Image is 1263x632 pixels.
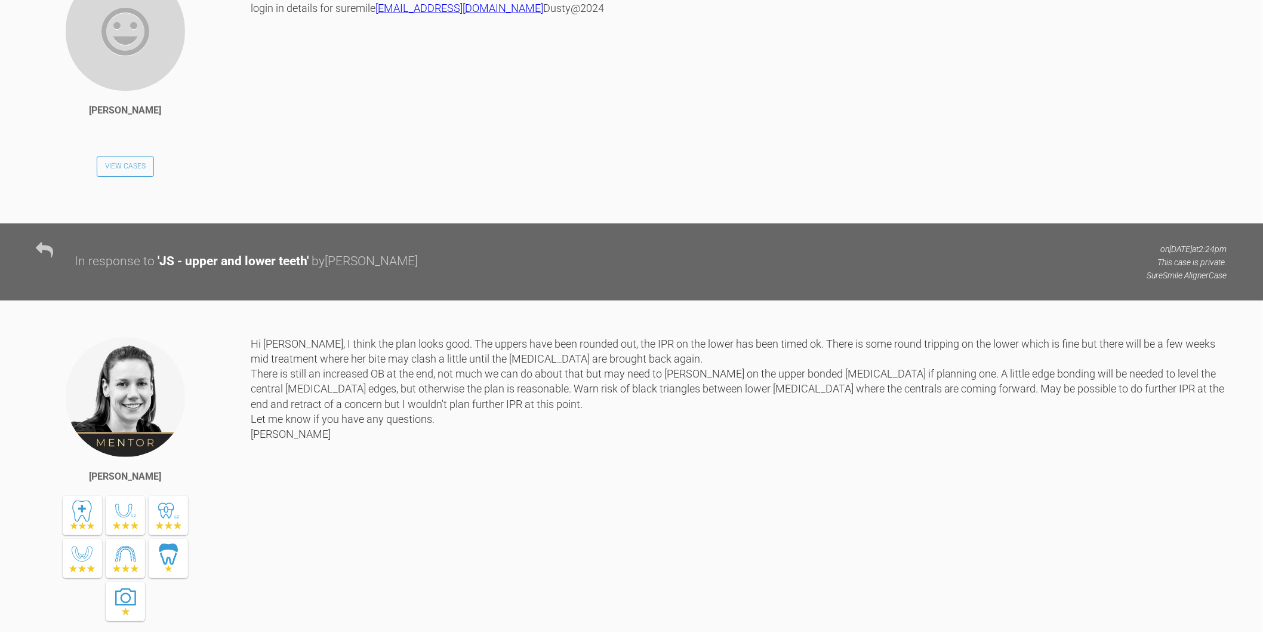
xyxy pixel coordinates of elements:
[64,336,186,458] img: Kelly Toft
[1147,269,1227,282] p: SureSmile Aligner Case
[375,2,543,14] a: [EMAIL_ADDRESS][DOMAIN_NAME]
[90,469,162,484] div: [PERSON_NAME]
[75,251,155,272] div: In response to
[312,251,418,272] div: by [PERSON_NAME]
[1147,243,1227,256] p: on [DATE] at 2:24pm
[90,103,162,118] div: [PERSON_NAME]
[1147,256,1227,269] p: This case is private.
[158,251,309,272] div: ' JS - upper and lower teeth '
[97,157,154,177] a: View Cases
